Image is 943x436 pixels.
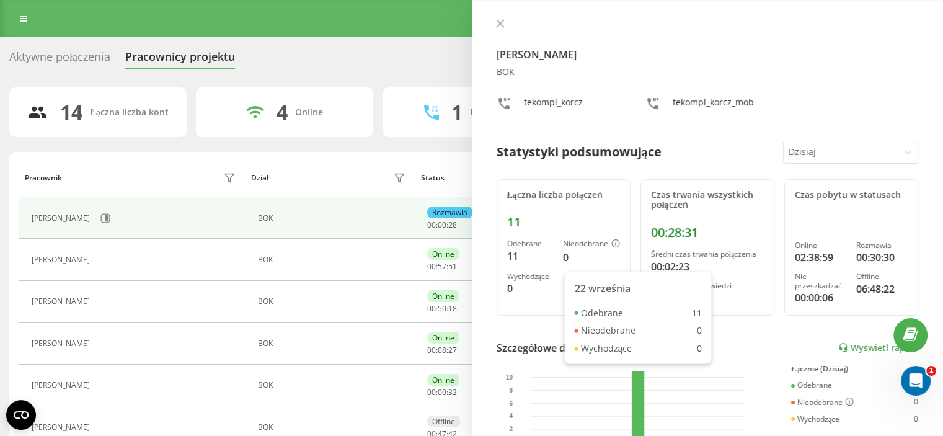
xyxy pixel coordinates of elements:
[427,416,460,427] div: Offline
[507,190,620,200] div: Łączna liczba połączeń
[448,345,457,355] span: 27
[32,256,93,264] div: [PERSON_NAME]
[427,345,436,355] span: 00
[507,272,553,281] div: Wychodzące
[258,423,409,432] div: BOK
[509,425,513,432] text: 2
[497,47,919,62] h4: [PERSON_NAME]
[427,221,457,229] div: : :
[696,326,701,336] div: 0
[427,261,436,272] span: 00
[451,100,463,124] div: 1
[427,290,459,302] div: Online
[651,190,764,211] div: Czas trwania wszystkich połączeń
[438,387,446,398] span: 00
[509,399,513,406] text: 6
[838,342,918,353] a: Wyświetl raport
[32,339,93,348] div: [PERSON_NAME]
[507,215,620,229] div: 11
[691,308,701,318] div: 11
[574,308,622,318] div: Odebrane
[258,297,409,306] div: BOK
[9,50,110,69] div: Aktywne połączenia
[791,365,918,373] div: Łącznie (Dzisiaj)
[427,387,436,398] span: 00
[470,107,520,118] div: Rozmawiają
[438,345,446,355] span: 08
[448,261,457,272] span: 51
[696,344,701,354] div: 0
[856,272,908,281] div: Offline
[427,207,472,218] div: Rozmawia
[574,326,635,336] div: Nieodebrane
[32,381,93,389] div: [PERSON_NAME]
[427,220,436,230] span: 00
[795,250,846,265] div: 02:38:59
[427,346,457,355] div: : :
[497,143,662,161] div: Statystyki podsumowujące
[791,415,839,424] div: Wychodzące
[277,100,288,124] div: 4
[427,305,457,313] div: : :
[438,261,446,272] span: 57
[427,303,436,314] span: 00
[574,282,701,294] div: 22 września
[427,248,459,260] div: Online
[673,96,754,114] div: tekompl_korcz_mob
[258,214,409,223] div: BOK
[509,412,513,419] text: 4
[25,174,62,182] div: Pracownik
[32,297,93,306] div: [PERSON_NAME]
[563,250,620,265] div: 0
[448,387,457,398] span: 32
[258,256,409,264] div: BOK
[32,423,93,432] div: [PERSON_NAME]
[427,388,457,397] div: : :
[32,214,93,223] div: [PERSON_NAME]
[438,220,446,230] span: 00
[497,340,627,355] div: Szczegółowe dane połączeń
[6,400,36,430] button: Open CMP widget
[125,50,235,69] div: Pracownicy projektu
[506,374,513,381] text: 10
[795,241,846,250] div: Online
[856,250,908,265] div: 00:30:30
[251,174,268,182] div: Dział
[507,281,553,296] div: 0
[791,398,854,407] div: Nieodebrane
[448,303,457,314] span: 18
[448,220,457,230] span: 28
[574,344,632,354] div: Wychodzące
[563,239,620,249] div: Nieodebrane
[791,381,832,389] div: Odebrane
[258,339,409,348] div: BOK
[258,381,409,389] div: BOK
[926,366,936,376] span: 1
[427,262,457,271] div: : :
[651,225,764,240] div: 00:28:31
[901,366,931,396] iframe: Intercom live chat
[427,332,459,344] div: Online
[856,282,908,296] div: 06:48:22
[90,107,168,118] div: Łączna liczba kont
[507,249,553,264] div: 11
[795,190,908,200] div: Czas pobytu w statusach
[651,250,764,259] div: Średni czas trwania połączenia
[795,290,846,305] div: 00:00:06
[497,67,919,78] div: BOK
[856,241,908,250] div: Rozmawia
[438,303,446,314] span: 50
[914,415,918,424] div: 0
[651,259,764,274] div: 00:02:23
[427,374,459,386] div: Online
[509,386,513,393] text: 8
[795,272,846,290] div: Nie przeszkadzać
[524,96,583,114] div: tekompl_korcz
[295,107,323,118] div: Online
[914,398,918,407] div: 0
[507,239,553,248] div: Odebrane
[421,174,445,182] div: Status
[60,100,82,124] div: 14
